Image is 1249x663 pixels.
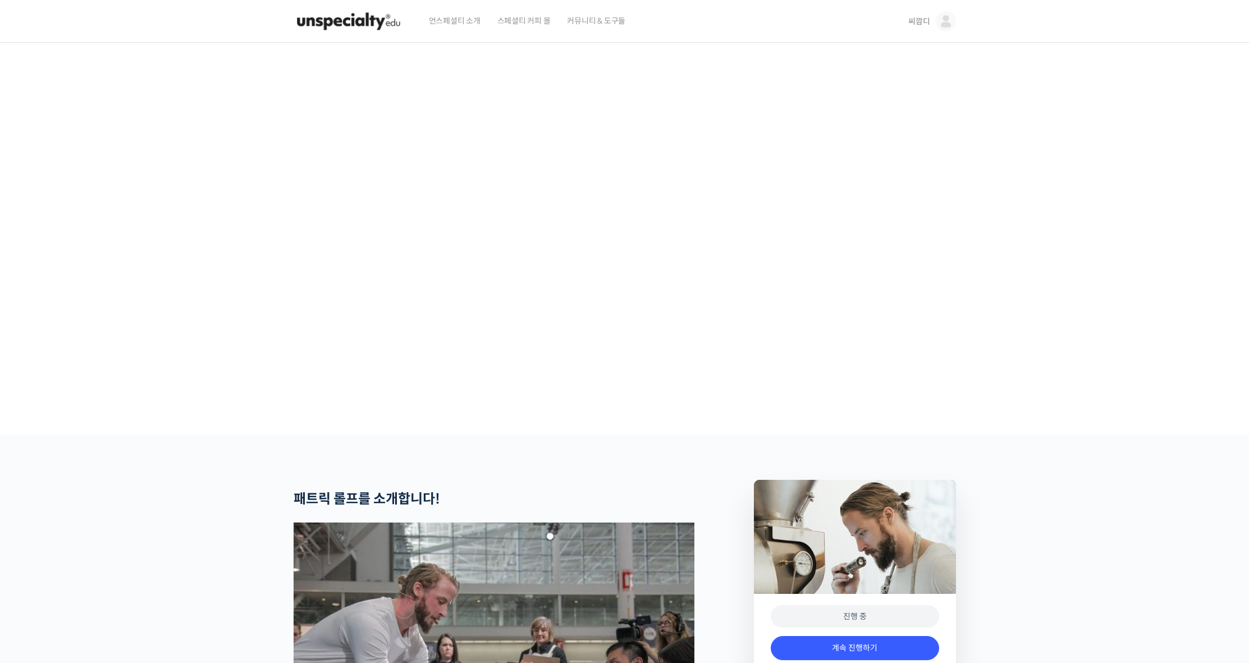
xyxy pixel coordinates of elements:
[771,636,939,660] a: 계속 진행하기
[908,16,930,26] span: 씨깜디
[294,491,694,507] h2: 패트릭 롤프를 소개합니다!
[771,605,939,628] div: 진행 중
